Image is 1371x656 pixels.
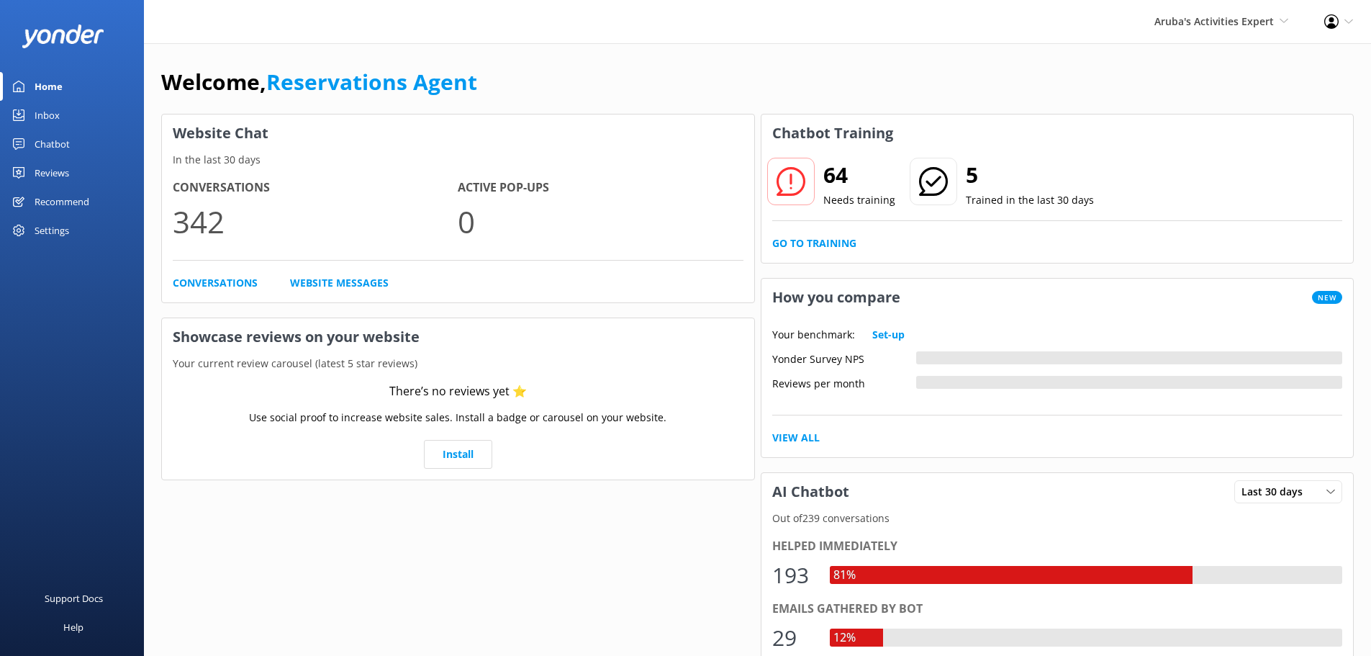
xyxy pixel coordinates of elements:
p: Use social proof to increase website sales. Install a badge or carousel on your website. [249,410,666,426]
div: Reviews per month [772,376,916,389]
span: New [1312,291,1342,304]
a: Install [424,440,492,469]
div: Helped immediately [772,537,1343,556]
h4: Conversations [173,179,458,197]
p: Your current review carousel (latest 5 star reviews) [162,356,754,372]
a: Website Messages [290,275,389,291]
span: Aruba's Activities Expert [1154,14,1274,28]
div: 193 [772,558,815,593]
div: Support Docs [45,584,103,613]
a: Conversations [173,275,258,291]
p: Your benchmark: [772,327,855,343]
div: Reviews [35,158,69,187]
div: Yonder Survey NPS [772,351,916,364]
h4: Active Pop-ups [458,179,743,197]
a: Set-up [872,327,905,343]
p: 0 [458,197,743,246]
h3: Showcase reviews on your website [162,318,754,356]
div: 29 [772,621,815,655]
div: Home [35,72,63,101]
span: Last 30 days [1241,484,1311,500]
a: View All [772,430,820,446]
h1: Welcome, [161,65,477,99]
div: 12% [830,629,859,647]
div: Emails gathered by bot [772,600,1343,619]
p: Needs training [823,192,895,208]
div: Help [63,613,83,642]
h3: How you compare [761,279,911,316]
h2: 64 [823,158,895,192]
div: 81% [830,566,859,585]
div: Settings [35,216,69,245]
a: Go to Training [772,235,856,251]
h3: Website Chat [162,114,754,152]
p: 342 [173,197,458,246]
div: Inbox [35,101,60,130]
div: There’s no reviews yet ⭐ [389,382,527,401]
p: Out of 239 conversations [761,511,1354,526]
div: Recommend [35,187,89,216]
p: In the last 30 days [162,152,754,168]
h3: Chatbot Training [761,114,904,152]
p: Trained in the last 30 days [966,192,1094,208]
div: Chatbot [35,130,70,158]
a: Reservations Agent [266,67,477,96]
h2: 5 [966,158,1094,192]
img: yonder-white-logo.png [22,24,104,48]
h3: AI Chatbot [761,473,860,511]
